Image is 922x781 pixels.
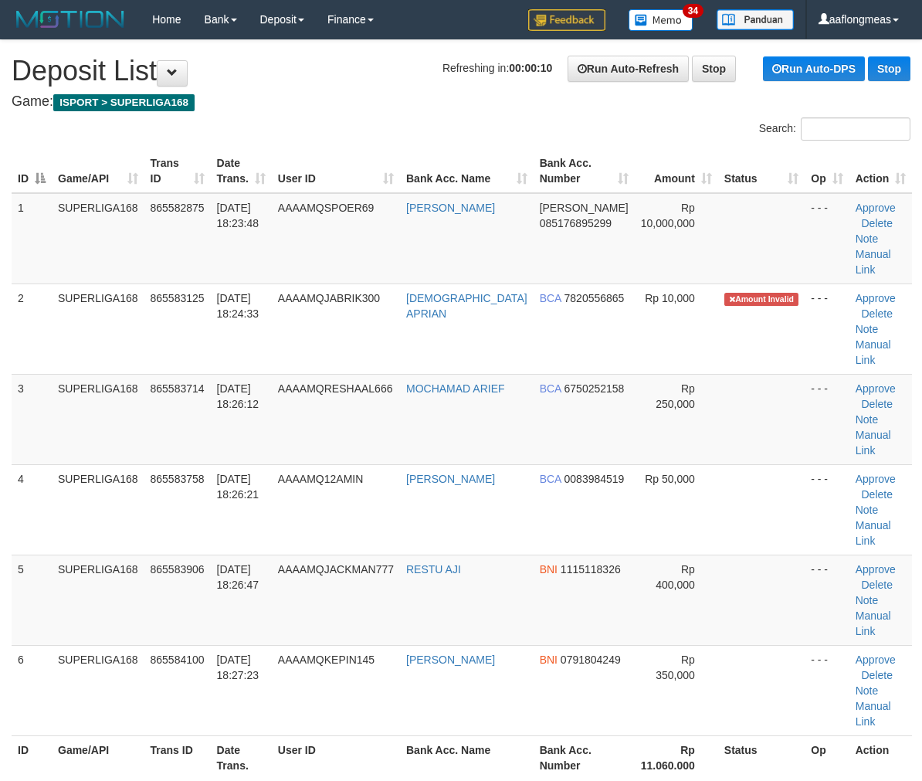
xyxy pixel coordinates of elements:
td: - - - [805,555,849,645]
h4: Game: [12,94,910,110]
td: SUPERLIGA168 [52,193,144,284]
input: Search: [801,117,910,141]
th: Game/API [52,735,144,779]
th: ID: activate to sort column descending [12,149,52,193]
h1: Deposit List [12,56,910,87]
a: RESTU AJI [406,563,461,576]
a: Manual Link [856,610,891,637]
span: [DATE] 18:26:12 [217,382,259,410]
td: - - - [805,374,849,464]
span: AAAAMQRESHAAL666 [278,382,393,395]
th: Status: activate to sort column ascending [718,149,805,193]
span: Rp 400,000 [656,563,695,591]
span: Rp 50,000 [645,473,695,485]
a: Approve [856,382,896,395]
span: AAAAMQKEPIN145 [278,654,375,666]
td: - - - [805,464,849,555]
span: [DATE] 18:26:47 [217,563,259,591]
span: 865583125 [151,292,205,304]
a: Approve [856,202,896,214]
th: Action: activate to sort column ascending [849,149,913,193]
th: Action [849,735,913,779]
span: AAAAMQJACKMAN777 [278,563,394,576]
a: Note [856,684,879,697]
span: AAAAMQJABRIK300 [278,292,380,304]
a: Stop [868,56,910,81]
span: BNI [540,654,558,666]
th: Status [718,735,805,779]
td: - - - [805,284,849,374]
span: ISPORT > SUPERLIGA168 [53,94,195,111]
a: Delete [862,398,893,410]
a: Delete [862,669,893,681]
a: Manual Link [856,519,891,547]
span: [DATE] 18:24:33 [217,292,259,320]
span: Rp 350,000 [656,654,695,681]
span: 865584100 [151,654,205,666]
td: 6 [12,645,52,735]
td: SUPERLIGA168 [52,374,144,464]
a: Manual Link [856,429,891,457]
a: [PERSON_NAME] [406,473,495,485]
span: [DATE] 18:23:48 [217,202,259,229]
a: Delete [862,307,893,320]
td: - - - [805,193,849,284]
span: Copy 0083984519 to clipboard [564,473,625,485]
a: Approve [856,654,896,666]
span: Copy 6750252158 to clipboard [564,382,625,395]
td: SUPERLIGA168 [52,284,144,374]
th: Trans ID: activate to sort column ascending [144,149,211,193]
a: Delete [862,488,893,501]
span: 865583906 [151,563,205,576]
th: Game/API: activate to sort column ascending [52,149,144,193]
span: BCA [540,473,561,485]
span: Copy 0791804249 to clipboard [561,654,621,666]
span: Rp 250,000 [656,382,695,410]
a: Delete [862,217,893,229]
span: AAAAMQ12AMIN [278,473,363,485]
span: BCA [540,292,561,304]
td: SUPERLIGA168 [52,555,144,645]
span: Rp 10,000 [645,292,695,304]
img: MOTION_logo.png [12,8,129,31]
a: Note [856,233,879,245]
td: SUPERLIGA168 [52,464,144,555]
a: Approve [856,473,896,485]
td: - - - [805,645,849,735]
th: Bank Acc. Number [534,735,635,779]
span: Copy 085176895299 to clipboard [540,217,612,229]
span: [DATE] 18:26:21 [217,473,259,501]
th: Rp 11.060.000 [635,735,718,779]
span: Copy 1115118326 to clipboard [561,563,621,576]
td: 4 [12,464,52,555]
img: Feedback.jpg [528,9,605,31]
th: User ID [272,735,400,779]
span: BCA [540,382,561,395]
span: Refreshing in: [442,62,552,74]
a: Manual Link [856,338,891,366]
a: Note [856,323,879,335]
th: Amount: activate to sort column ascending [635,149,718,193]
a: [PERSON_NAME] [406,654,495,666]
a: [PERSON_NAME] [406,202,495,214]
a: Manual Link [856,700,891,728]
span: 865582875 [151,202,205,214]
td: 2 [12,284,52,374]
a: Run Auto-DPS [763,56,865,81]
td: 5 [12,555,52,645]
a: Run Auto-Refresh [568,56,689,82]
label: Search: [759,117,910,141]
span: BNI [540,563,558,576]
td: SUPERLIGA168 [52,645,144,735]
span: 34 [683,4,703,18]
a: Note [856,504,879,516]
a: Note [856,594,879,606]
th: User ID: activate to sort column ascending [272,149,400,193]
th: Bank Acc. Number: activate to sort column ascending [534,149,635,193]
th: Trans ID [144,735,211,779]
span: Amount is not matched [724,293,798,306]
span: Rp 10,000,000 [641,202,695,229]
th: Op: activate to sort column ascending [805,149,849,193]
th: Op [805,735,849,779]
span: Copy 7820556865 to clipboard [564,292,625,304]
